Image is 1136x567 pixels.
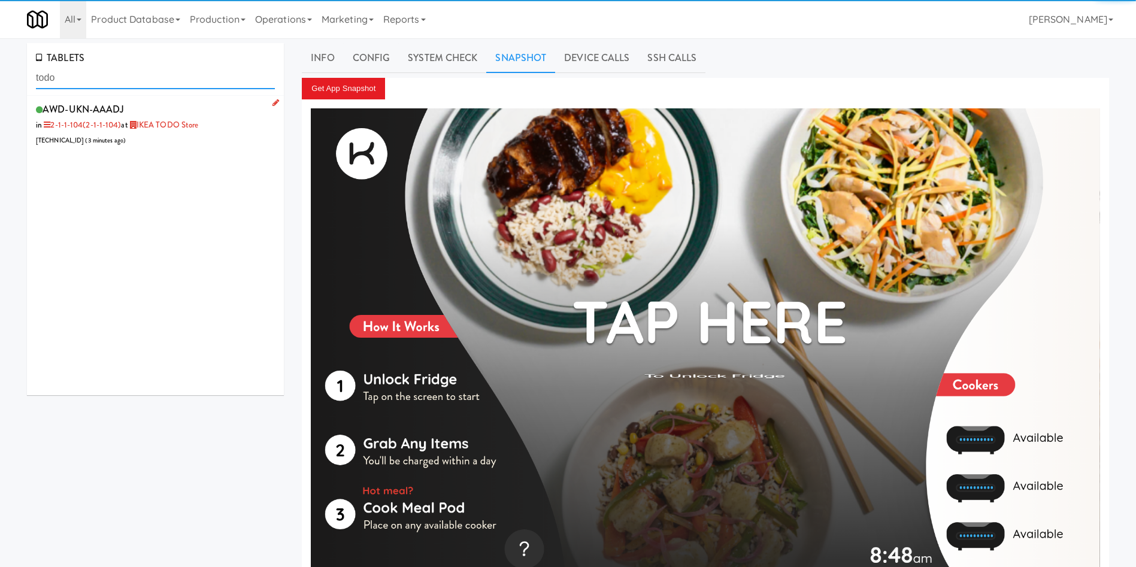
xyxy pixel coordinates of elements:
button: Get App Snapshot [302,78,385,99]
img: Micromart [27,9,48,30]
a: SSH Calls [638,43,705,73]
span: in [36,119,121,131]
a: Snapshot [486,43,555,73]
span: at [121,119,198,131]
input: Search tablets [36,67,275,89]
a: IKEA TODO Store [128,119,199,131]
a: System Check [399,43,486,73]
a: Config [344,43,399,73]
a: Device Calls [555,43,638,73]
span: 3 minutes ago [88,136,123,145]
a: 2-1-1-104(2-1-1-104) [42,119,121,131]
span: (2-1-1-104) [83,119,121,131]
li: AWD-UKN-AAADJin 2-1-1-104(2-1-1-104)at IKEA TODO Store[TECHNICAL_ID] (3 minutes ago) [27,96,284,153]
span: AWD-UKN-AAADJ [43,102,124,116]
span: [TECHNICAL_ID] ( ) [36,136,126,145]
a: Info [302,43,343,73]
span: TABLETS [36,51,84,65]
